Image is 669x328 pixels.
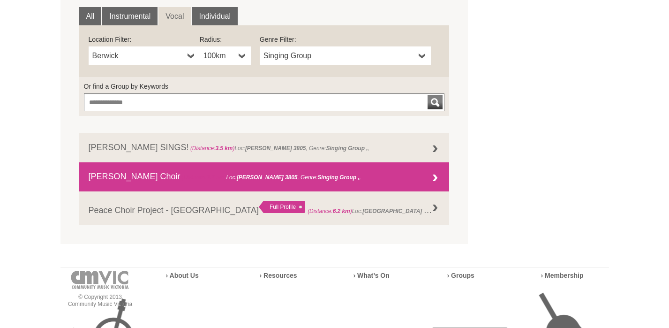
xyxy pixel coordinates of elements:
a: Berwick [89,46,200,65]
a: [PERSON_NAME] Choir (Distance:3.7 km)Loc:[PERSON_NAME] 3805, Genre:Singing Group ,, [79,162,450,191]
strong: [PERSON_NAME] 3805 [237,174,298,181]
a: Singing Group [260,46,431,65]
label: Or find a Group by Keywords [84,82,445,91]
a: 100km [200,46,251,65]
span: Loc: , Genre: , [189,145,369,152]
span: (Distance: ) [308,208,352,214]
img: cmvic-logo-footer.png [71,271,129,289]
span: (Distance: ) [190,145,235,152]
strong: 3.5 km [215,145,233,152]
a: › Resources [260,272,297,279]
strong: [GEOGRAPHIC_DATA] 3976 [362,206,436,215]
span: Berwick [92,50,184,61]
label: Genre Filter: [260,35,431,44]
a: › About Us [166,272,199,279]
span: 100km [203,50,235,61]
a: › Membership [541,272,584,279]
strong: 3.7 km [207,174,224,181]
span: Loc: , Genre: , [308,206,499,215]
a: Peace Choir Project - [GEOGRAPHIC_DATA] Full Profile (Distance:6.2 km)Loc:[GEOGRAPHIC_DATA] 3976,... [79,191,450,225]
a: Instrumental [102,7,158,26]
a: [PERSON_NAME] SINGS! (Distance:3.5 km)Loc:[PERSON_NAME] 3805, Genre:Singing Group ,, [79,133,450,162]
a: All [79,7,102,26]
a: Individual [192,7,238,26]
label: Radius: [200,35,251,44]
strong: 6.2 km [333,208,350,214]
label: Location Filter: [89,35,200,44]
div: Full Profile [259,201,305,213]
span: (Distance: ) [182,174,226,181]
p: © Copyright 2013 Community Music Victoria [60,294,140,308]
strong: [PERSON_NAME] 3805 [245,145,306,152]
strong: Singing Group , [317,174,359,181]
span: Singing Group [263,50,415,61]
a: › What’s On [353,272,390,279]
strong: Singing Group , [326,145,368,152]
span: Loc: , Genre: , [180,174,361,181]
a: Vocal [158,7,191,26]
a: › Groups [447,272,474,279]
